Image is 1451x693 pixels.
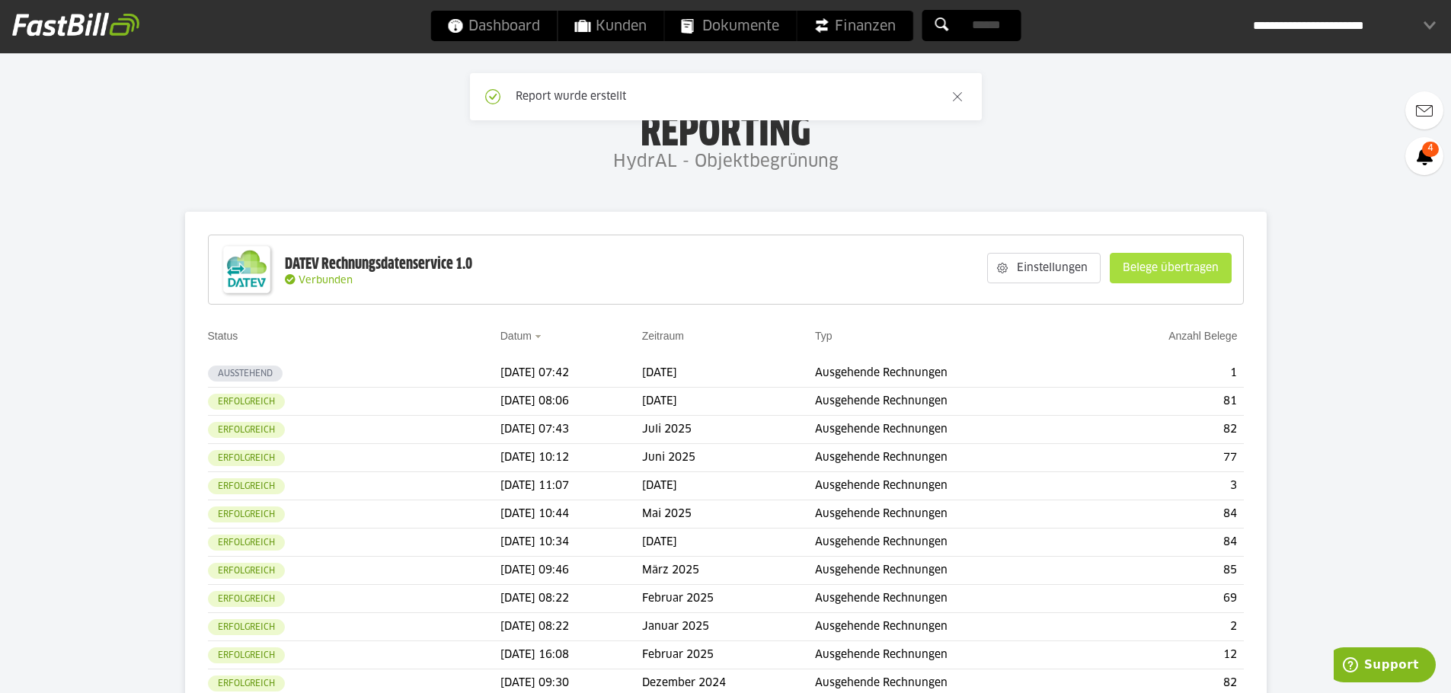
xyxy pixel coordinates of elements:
[208,535,285,551] sl-badge: Erfolgreich
[500,388,642,416] td: [DATE] 08:06
[1422,142,1439,157] span: 4
[208,506,285,522] sl-badge: Erfolgreich
[815,330,833,342] a: Typ
[642,472,815,500] td: [DATE]
[500,613,642,641] td: [DATE] 08:22
[1088,529,1243,557] td: 84
[664,11,796,41] a: Dokumente
[1168,330,1237,342] a: Anzahl Belege
[208,563,285,579] sl-badge: Erfolgreich
[1088,585,1243,613] td: 69
[815,500,1088,529] td: Ausgehende Rechnungen
[216,239,277,300] img: DATEV-Datenservice Logo
[815,529,1088,557] td: Ausgehende Rechnungen
[500,359,642,388] td: [DATE] 07:42
[500,529,642,557] td: [DATE] 10:34
[1088,444,1243,472] td: 77
[1088,500,1243,529] td: 84
[299,276,353,286] span: Verbunden
[500,472,642,500] td: [DATE] 11:07
[815,388,1088,416] td: Ausgehende Rechnungen
[1088,416,1243,444] td: 82
[500,500,642,529] td: [DATE] 10:44
[797,11,912,41] a: Finanzen
[815,416,1088,444] td: Ausgehende Rechnungen
[500,330,532,342] a: Datum
[642,388,815,416] td: [DATE]
[642,500,815,529] td: Mai 2025
[574,11,647,41] span: Kunden
[1334,647,1436,685] iframe: Öffnet ein Widget, in dem Sie weitere Informationen finden
[208,330,238,342] a: Status
[1088,613,1243,641] td: 2
[208,394,285,410] sl-badge: Erfolgreich
[681,11,779,41] span: Dokumente
[1088,359,1243,388] td: 1
[815,472,1088,500] td: Ausgehende Rechnungen
[500,585,642,613] td: [DATE] 08:22
[208,647,285,663] sl-badge: Erfolgreich
[208,478,285,494] sl-badge: Erfolgreich
[642,359,815,388] td: [DATE]
[815,444,1088,472] td: Ausgehende Rechnungen
[1088,557,1243,585] td: 85
[500,444,642,472] td: [DATE] 10:12
[1088,472,1243,500] td: 3
[642,444,815,472] td: Juni 2025
[500,557,642,585] td: [DATE] 09:46
[1405,137,1443,175] a: 4
[500,416,642,444] td: [DATE] 07:43
[815,557,1088,585] td: Ausgehende Rechnungen
[642,613,815,641] td: Januar 2025
[208,675,285,691] sl-badge: Erfolgreich
[642,641,815,669] td: Februar 2025
[815,613,1088,641] td: Ausgehende Rechnungen
[208,591,285,607] sl-badge: Erfolgreich
[558,11,663,41] a: Kunden
[815,641,1088,669] td: Ausgehende Rechnungen
[447,11,540,41] span: Dashboard
[208,450,285,466] sl-badge: Erfolgreich
[1088,641,1243,669] td: 12
[642,557,815,585] td: März 2025
[12,12,139,37] img: fastbill_logo_white.png
[1110,253,1232,283] sl-button: Belege übertragen
[535,335,545,338] img: sort_desc.gif
[642,585,815,613] td: Februar 2025
[987,253,1101,283] sl-button: Einstellungen
[285,254,472,274] div: DATEV Rechnungsdatenservice 1.0
[642,330,684,342] a: Zeitraum
[208,619,285,635] sl-badge: Erfolgreich
[642,529,815,557] td: [DATE]
[430,11,557,41] a: Dashboard
[813,11,896,41] span: Finanzen
[642,416,815,444] td: Juli 2025
[208,366,283,382] sl-badge: Ausstehend
[500,641,642,669] td: [DATE] 16:08
[208,422,285,438] sl-badge: Erfolgreich
[815,359,1088,388] td: Ausgehende Rechnungen
[815,585,1088,613] td: Ausgehende Rechnungen
[1088,388,1243,416] td: 81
